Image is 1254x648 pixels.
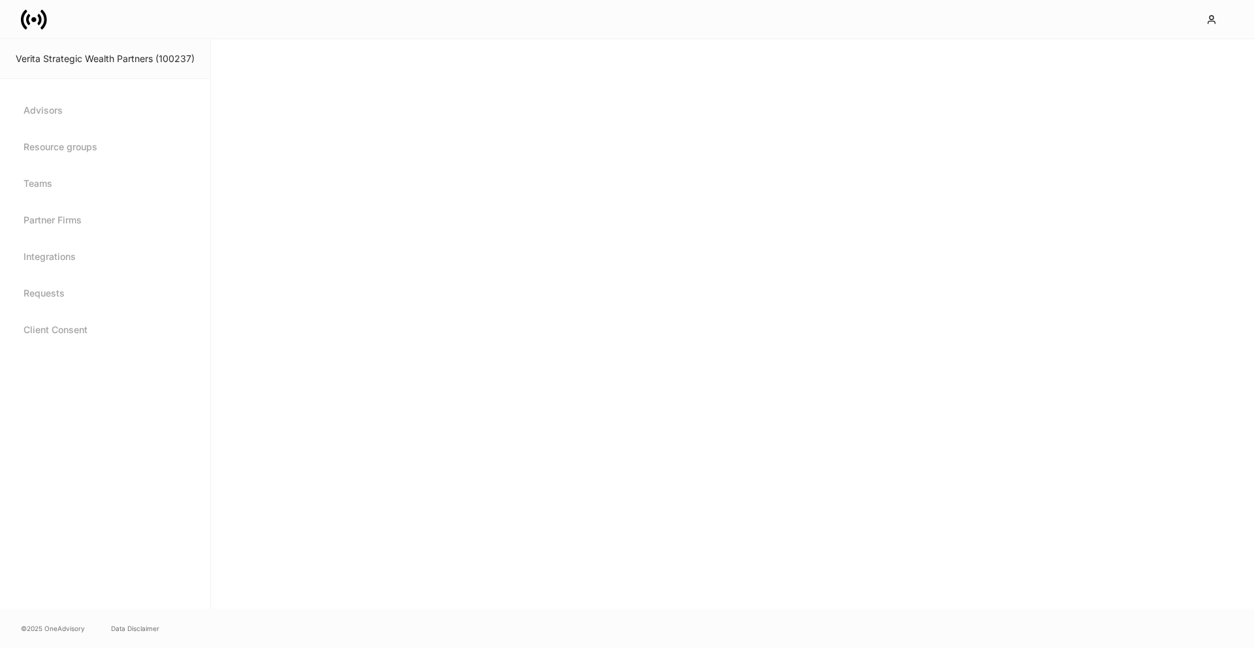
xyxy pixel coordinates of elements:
[111,623,159,634] a: Data Disclaimer
[16,95,195,126] a: Advisors
[16,278,195,309] a: Requests
[16,168,195,199] a: Teams
[16,52,195,65] div: Verita Strategic Wealth Partners (100237)
[16,314,195,346] a: Client Consent
[16,204,195,236] a: Partner Firms
[21,623,85,634] span: © 2025 OneAdvisory
[16,241,195,272] a: Integrations
[16,131,195,163] a: Resource groups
